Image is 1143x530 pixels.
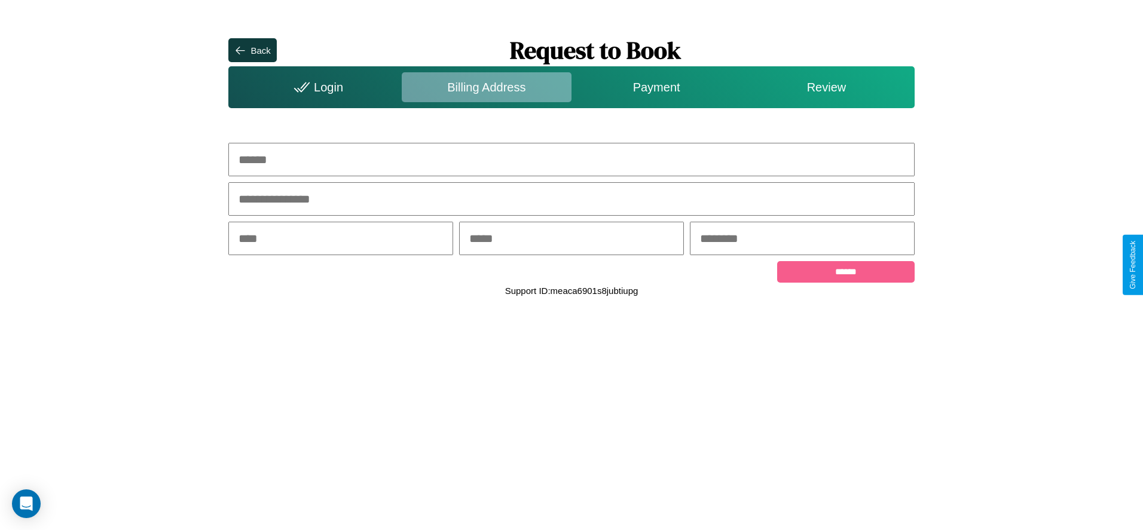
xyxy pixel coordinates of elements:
h1: Request to Book [277,34,915,66]
button: Back [228,38,276,62]
div: Payment [571,72,741,102]
p: Support ID: meaca6901s8jubtiupg [505,283,638,299]
div: Open Intercom Messenger [12,489,41,518]
div: Back [250,45,270,56]
div: Give Feedback [1129,241,1137,289]
div: Login [231,72,401,102]
div: Review [741,72,911,102]
div: Billing Address [402,72,571,102]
